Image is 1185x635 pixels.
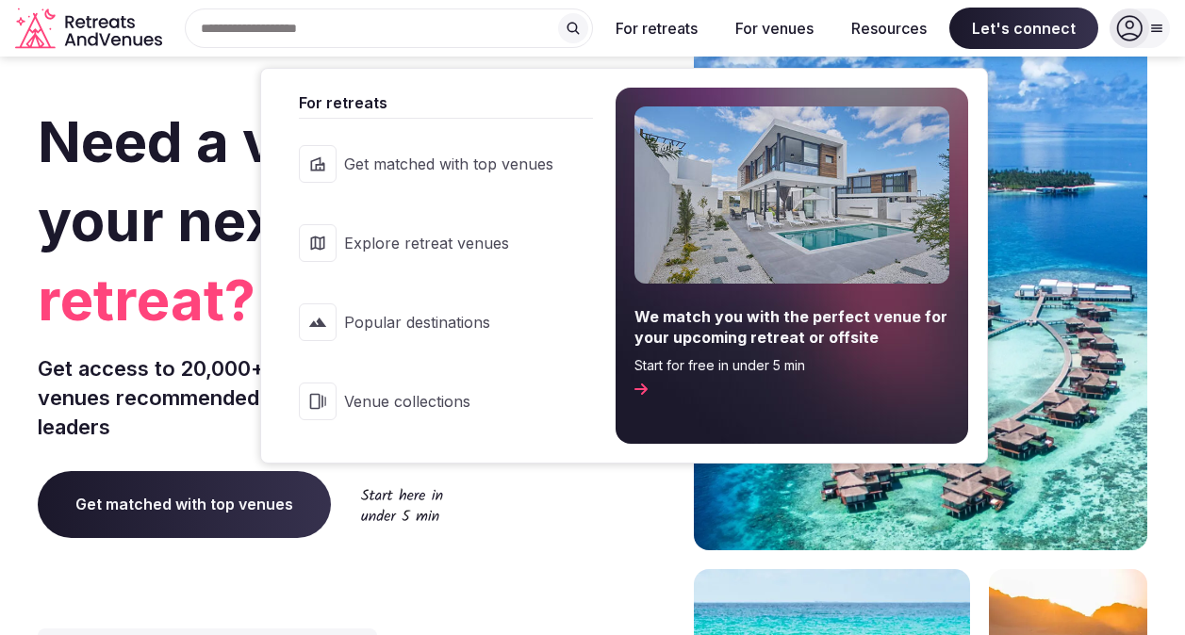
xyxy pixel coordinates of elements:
[634,356,949,375] span: Start for free in under 5 min
[634,306,949,349] span: We match you with the perfect venue for your upcoming retreat or offsite
[720,8,829,49] button: For venues
[344,312,553,333] span: Popular destinations
[38,260,585,339] span: retreat?
[280,285,593,360] a: Popular destinations
[601,8,713,49] button: For retreats
[38,471,331,537] a: Get matched with top venues
[280,364,593,439] a: Venue collections
[15,8,166,50] svg: Retreats and Venues company logo
[616,88,968,444] a: We match you with the perfect venue for your upcoming retreat or offsiteStart for free in under 5...
[38,354,585,441] p: Get access to 20,000+ of the world's top retreat venues recommended and vetted by our retreat lea...
[280,126,593,202] a: Get matched with top venues
[836,8,942,49] button: Resources
[15,8,166,50] a: Visit the homepage
[38,107,570,254] span: Need a venue for your next company
[634,106,949,284] img: For retreats
[299,91,593,114] span: For retreats
[344,233,553,253] span: Explore retreat venues
[280,205,593,281] a: Explore retreat venues
[344,154,553,174] span: Get matched with top venues
[361,488,443,521] img: Start here in under 5 min
[949,8,1098,49] span: Let's connect
[344,391,553,412] span: Venue collections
